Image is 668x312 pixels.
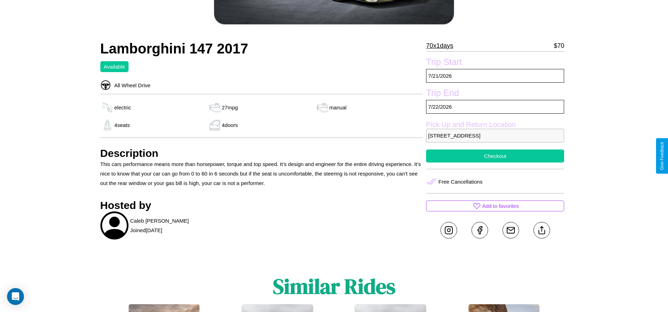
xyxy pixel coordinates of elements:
[660,142,664,170] div: Give Feedback
[104,62,125,71] p: Available
[111,81,151,90] p: All Wheel Drive
[554,40,564,51] p: $ 70
[208,102,222,113] img: gas
[426,88,564,100] label: Trip End
[426,129,564,142] p: [STREET_ADDRESS]
[426,69,564,83] p: 7 / 21 / 2026
[100,147,423,159] h3: Description
[426,57,564,69] label: Trip Start
[130,225,162,235] p: Joined [DATE]
[114,103,131,112] p: electric
[315,102,329,113] img: gas
[208,120,222,130] img: gas
[100,159,423,188] p: This cars performance means more than horsepower, torque and top speed. It’s design and engineer ...
[100,102,114,113] img: gas
[438,177,482,186] p: Free Cancellations
[426,40,453,51] p: 70 x 1 days
[273,272,395,301] h1: Similar Rides
[329,103,347,112] p: manual
[426,149,564,163] button: Checkout
[222,103,238,112] p: 27 mpg
[7,288,24,305] div: Open Intercom Messenger
[426,100,564,114] p: 7 / 22 / 2026
[426,200,564,211] button: Add to favorites
[100,41,423,57] h2: Lamborghini 147 2017
[114,120,130,130] p: 4 seats
[100,199,423,211] h3: Hosted by
[222,120,238,130] p: 4 doors
[130,216,189,225] p: Caleb [PERSON_NAME]
[426,121,564,129] label: Pick Up and Return Location
[100,120,114,130] img: gas
[482,201,519,211] p: Add to favorites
